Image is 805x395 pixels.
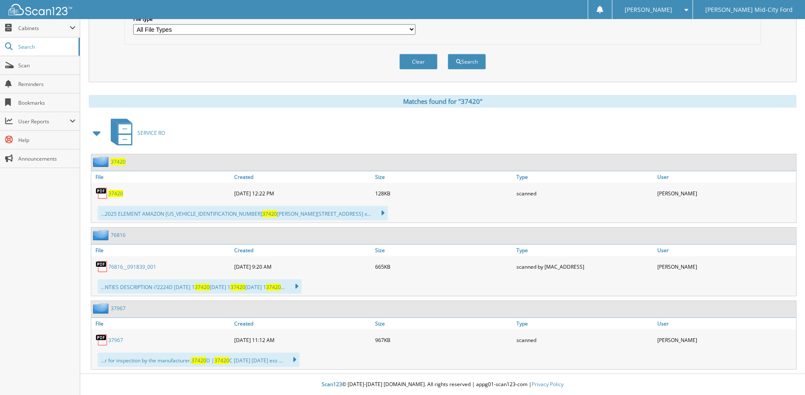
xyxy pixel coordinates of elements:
a: 37420 [108,190,123,197]
span: 37420 [195,284,210,291]
div: 128KB [373,185,514,202]
img: PDF.png [95,334,108,346]
img: scan123-logo-white.svg [8,4,72,15]
span: Scan123 [322,381,342,388]
a: Size [373,171,514,183]
span: Help [18,136,76,144]
iframe: Chat Widget [763,354,805,395]
a: 76816 [111,231,126,239]
span: Bookmarks [18,99,76,106]
img: folder2.png [93,230,111,240]
div: ...r for inspection by the manufacturer. D | C [DATE] [DATE] ess ... [98,353,300,367]
span: 37420 [262,210,277,217]
span: Reminders [18,81,76,88]
a: Size [373,245,514,256]
span: 37420 [214,357,229,364]
span: Announcements [18,155,76,162]
span: 37420 [191,357,206,364]
img: folder2.png [93,156,111,167]
a: Created [232,318,373,329]
div: © [DATE]-[DATE] [DOMAIN_NAME]. All rights reserved | appg01-scan123-com | [80,374,805,395]
span: 37420 [230,284,245,291]
div: ...NTIES DESCRIPTION i?2224D [DATE] 1 [DATE] 1 [DATE] 1 ... [98,279,302,294]
div: [PERSON_NAME] [655,258,796,275]
a: File [91,245,232,256]
a: Privacy Policy [532,381,564,388]
div: scanned by [MAC_ADDRESS] [514,258,655,275]
span: Scan [18,62,76,69]
a: User [655,245,796,256]
a: SERVICE RO [106,116,165,150]
div: scanned [514,331,655,348]
a: 37967 [111,305,126,312]
a: User [655,171,796,183]
a: Type [514,245,655,256]
a: Type [514,318,655,329]
div: [DATE] 11:12 AM [232,331,373,348]
button: Search [448,54,486,70]
div: ...2025 ELEMENT AMAZON [US_VEHICLE_IDENTIFICATION_NUMBER] [PERSON_NAME][STREET_ADDRESS] x... [98,206,388,220]
a: Type [514,171,655,183]
span: SERVICE RO [137,129,165,136]
div: 967KB [373,331,514,348]
div: 665KB [373,258,514,275]
span: [PERSON_NAME] [625,7,672,12]
span: Search [18,43,74,50]
a: Size [373,318,514,329]
a: User [655,318,796,329]
a: Created [232,171,373,183]
img: PDF.png [95,260,108,273]
a: File [91,171,232,183]
div: [PERSON_NAME] [655,331,796,348]
a: 37420 [111,158,126,165]
a: Created [232,245,373,256]
div: [DATE] 12:22 PM [232,185,373,202]
img: PDF.png [95,187,108,200]
span: 37420 [266,284,281,291]
button: Clear [399,54,438,70]
span: Cabinets [18,25,70,32]
div: scanned [514,185,655,202]
a: 76816__091839_001 [108,263,156,270]
div: Matches found for "37420" [89,95,797,108]
a: File [91,318,232,329]
a: 37967 [108,337,123,344]
span: User Reports [18,118,70,125]
div: [DATE] 9:20 AM [232,258,373,275]
img: folder2.png [93,303,111,314]
div: [PERSON_NAME] [655,185,796,202]
span: [PERSON_NAME] Mid-City Ford [705,7,793,12]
